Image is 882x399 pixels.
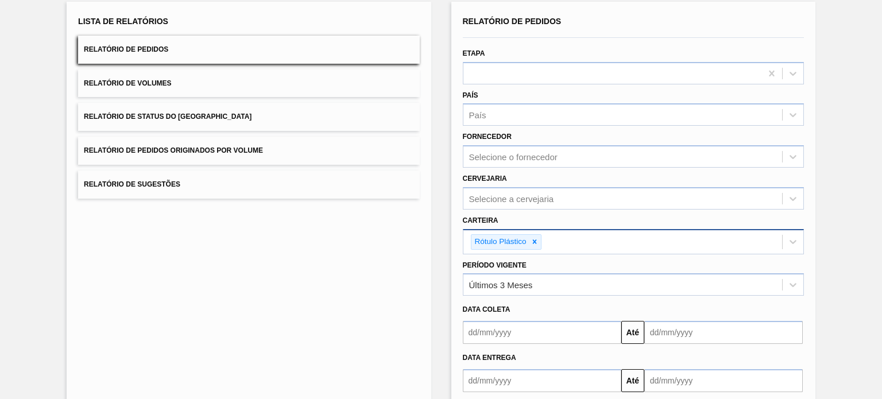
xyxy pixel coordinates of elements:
div: Selecione o fornecedor [469,152,558,162]
label: Carteira [463,216,498,224]
label: Etapa [463,49,485,57]
div: Selecione a cervejaria [469,193,554,203]
button: Relatório de Pedidos Originados por Volume [78,137,419,165]
label: Cervejaria [463,175,507,183]
div: Últimos 3 Meses [469,280,533,290]
label: Fornecedor [463,133,512,141]
div: País [469,110,486,120]
button: Relatório de Status do [GEOGRAPHIC_DATA] [78,103,419,131]
label: País [463,91,478,99]
label: Período Vigente [463,261,527,269]
span: Relatório de Pedidos [84,45,168,53]
button: Até [621,369,644,392]
button: Até [621,321,644,344]
input: dd/mm/yyyy [463,369,621,392]
button: Relatório de Pedidos [78,36,419,64]
button: Relatório de Volumes [78,69,419,98]
span: Relatório de Status do [GEOGRAPHIC_DATA] [84,113,252,121]
span: Relatório de Pedidos [463,17,562,26]
input: dd/mm/yyyy [644,369,803,392]
span: Data entrega [463,354,516,362]
span: Relatório de Volumes [84,79,171,87]
button: Relatório de Sugestões [78,171,419,199]
span: Lista de Relatórios [78,17,168,26]
div: Rótulo Plástico [471,235,528,249]
input: dd/mm/yyyy [463,321,621,344]
span: Relatório de Pedidos Originados por Volume [84,146,263,154]
input: dd/mm/yyyy [644,321,803,344]
span: Relatório de Sugestões [84,180,180,188]
span: Data coleta [463,305,510,313]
